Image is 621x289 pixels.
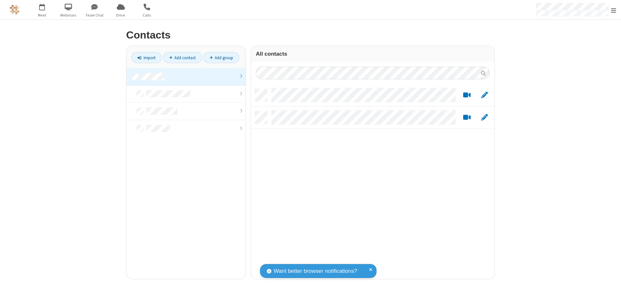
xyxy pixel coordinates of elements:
div: grid [251,84,495,279]
a: Import [131,52,162,63]
button: Edit [478,91,491,99]
span: Meet [30,12,54,18]
span: Want better browser notifications? [274,267,357,275]
h2: Contacts [126,29,495,41]
span: Drive [109,12,133,18]
span: Team Chat [82,12,107,18]
span: Calls [135,12,159,18]
h3: All contacts [256,51,490,57]
button: Start a video meeting [461,114,473,122]
span: Webinars [56,12,81,18]
button: Start a video meeting [461,91,473,99]
img: QA Selenium DO NOT DELETE OR CHANGE [10,5,19,15]
a: Add group [203,52,239,63]
a: Add contact [163,52,202,63]
button: Edit [478,114,491,122]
